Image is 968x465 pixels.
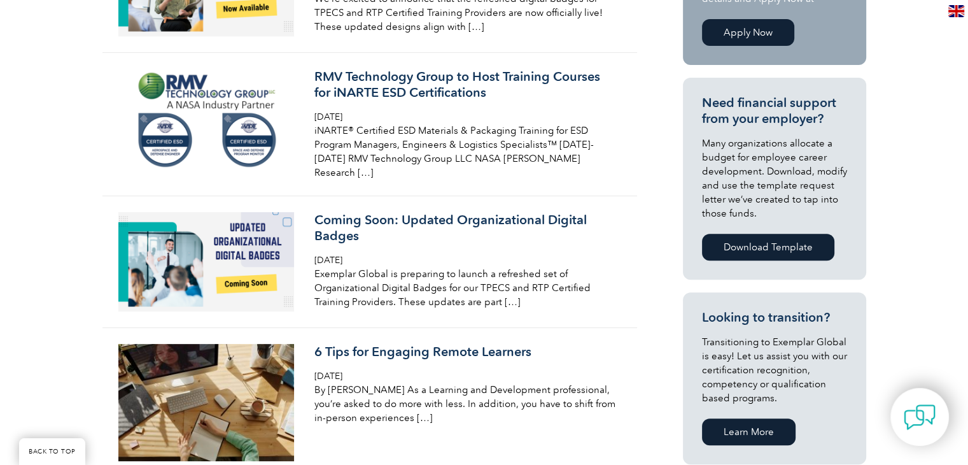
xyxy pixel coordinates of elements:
img: pexels-julia-m-cameron-4144923-300x200.jpg [118,344,295,461]
a: Download Template [702,234,834,261]
a: Learn More [702,418,796,445]
p: Exemplar Global is preparing to launch a refreshed set of Organizational Digital Badges for our T... [314,267,616,309]
img: contact-chat.png [904,401,936,433]
h3: Coming Soon: Updated Organizational Digital Badges [314,212,616,244]
p: iNARTE® Certified ESD Materials & Packaging Training for ESD Program Managers, Engineers & Logist... [314,124,616,180]
a: RMV Technology Group to Host Training Courses for iNARTE ESD Certifications [DATE] iNARTE® Certif... [102,53,637,196]
p: By [PERSON_NAME] As a Learning and Development professional, you’re asked to do more with less. I... [314,383,616,425]
h3: 6 Tips for Engaging Remote Learners [314,344,616,360]
img: en [948,5,964,17]
a: Coming Soon: Updated Organizational Digital Badges [DATE] Exemplar Global is preparing to launch ... [102,196,637,328]
span: [DATE] [314,255,342,266]
span: [DATE] [314,111,342,122]
a: Apply Now [702,19,794,46]
a: BACK TO TOP [19,438,85,465]
h3: RMV Technology Group to Host Training Courses for iNARTE ESD Certifications [314,69,616,101]
span: [DATE] [314,371,342,382]
h3: Need financial support from your employer? [702,95,847,127]
h3: Looking to transition? [702,310,847,325]
img: Auditor-Online-image-640x360-640-x-416-px-3-300x169.png [118,69,295,168]
p: Transitioning to Exemplar Global is easy! Let us assist you with our certification recognition, c... [702,335,847,405]
p: Many organizations allocate a budget for employee career development. Download, modify and use th... [702,136,847,220]
img: Auditor-Online-image-640x360-640-x-416-px-1-300x169.png [118,212,295,311]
